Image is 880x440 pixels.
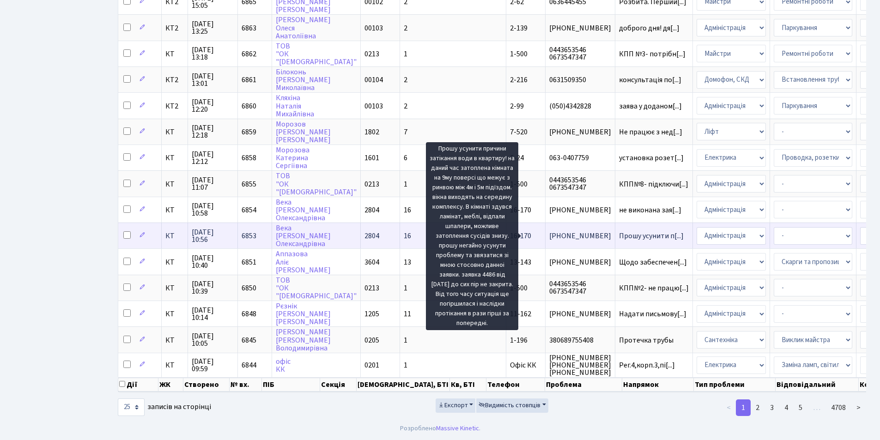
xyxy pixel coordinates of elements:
[549,280,611,295] span: 0443653546 0673547347
[619,205,681,215] span: не виконана зая[...]
[450,378,486,392] th: Кв, БТІ
[476,398,548,413] button: Видимість стовпців
[622,378,694,392] th: Напрямок
[549,76,611,84] span: 0631509350
[404,231,411,241] span: 16
[364,179,379,189] span: 0213
[276,301,331,327] a: Рєзнік[PERSON_NAME][PERSON_NAME]
[549,310,611,318] span: [PHONE_NUMBER]
[230,378,262,392] th: № вх.
[262,378,321,392] th: ПІБ
[276,67,331,93] a: Білоконь[PERSON_NAME]Миколаївна
[404,257,411,267] span: 13
[436,423,479,433] a: Massive Kinetic
[165,259,184,266] span: КТ
[192,254,234,269] span: [DATE] 10:40
[165,362,184,369] span: КТ
[183,378,230,392] th: Створено
[510,101,524,111] span: 2-99
[118,398,211,416] label: записів на сторінці
[276,171,357,197] a: ТОВ"ОК"[DEMOGRAPHIC_DATA]"
[357,378,450,392] th: [DEMOGRAPHIC_DATA], БТІ
[400,423,480,434] div: Розроблено .
[242,309,256,319] span: 6848
[549,354,611,376] span: [PHONE_NUMBER] [PHONE_NUMBER] [PHONE_NUMBER]
[276,41,357,67] a: ТОВ"ОК"[DEMOGRAPHIC_DATA]"
[192,98,234,113] span: [DATE] 12:20
[404,23,407,33] span: 2
[619,127,682,137] span: Не працює з нед[...]
[165,181,184,188] span: КТ
[619,360,675,370] span: Рег.4,корп.3,пі[...]
[486,378,545,392] th: Телефон
[165,102,184,110] span: КТ2
[192,307,234,321] span: [DATE] 10:14
[165,310,184,318] span: КТ
[825,399,851,416] a: 4708
[276,223,331,249] a: Века[PERSON_NAME]Олександрівна
[619,283,689,293] span: КПП№2- не працю[...]
[426,142,518,330] div: Прошу усунити причини затікання води в квартиру! на даний час затоплена кімната на 9му поверсі що...
[192,20,234,35] span: [DATE] 13:25
[320,378,357,392] th: Секція
[364,101,383,111] span: 00103
[510,49,528,59] span: 1-500
[192,229,234,243] span: [DATE] 10:56
[619,49,686,59] span: КПП №3- потрібн[...]
[479,401,540,410] span: Видимість стовпців
[510,360,536,370] span: Офіс КК
[549,128,611,136] span: [PHONE_NUMBER]
[192,332,234,347] span: [DATE] 10:05
[276,197,331,223] a: Века[PERSON_NAME]Олександрівна
[779,399,794,416] a: 4
[436,398,476,413] button: Експорт
[165,128,184,136] span: КТ
[619,257,687,267] span: Щодо забеспечен[...]
[165,76,184,84] span: КТ2
[619,337,689,344] span: Протечка трубы
[549,102,611,110] span: (050)4342828
[118,378,158,392] th: Дії
[549,176,611,191] span: 0443653546 0673547347
[619,101,682,111] span: заява у доданом[...]
[165,206,184,214] span: КТ
[192,151,234,165] span: [DATE] 12:12
[242,257,256,267] span: 6851
[404,205,411,215] span: 16
[242,75,256,85] span: 6861
[404,75,407,85] span: 2
[510,75,528,85] span: 2-216
[750,399,765,416] a: 2
[404,127,407,137] span: 7
[619,179,688,189] span: КПП№8- підключи[...]
[404,360,407,370] span: 1
[364,205,379,215] span: 2804
[736,399,751,416] a: 1
[192,46,234,61] span: [DATE] 13:18
[851,399,866,416] a: >
[364,49,379,59] span: 0213
[793,399,808,416] a: 5
[549,24,611,32] span: [PHONE_NUMBER]
[242,179,256,189] span: 6855
[776,378,859,392] th: Відповідальний
[118,398,145,416] select: записів на сторінці
[510,23,528,33] span: 2-139
[549,232,611,240] span: [PHONE_NUMBER]
[242,231,256,241] span: 6853
[619,23,680,33] span: доброго дня! дя[...]
[619,231,684,241] span: Прошу усунити п[...]
[404,283,407,293] span: 1
[694,378,776,392] th: Тип проблеми
[242,101,256,111] span: 6860
[404,153,407,163] span: 6
[165,24,184,32] span: КТ2
[242,127,256,137] span: 6859
[404,335,407,345] span: 1
[242,335,256,345] span: 6845
[192,202,234,217] span: [DATE] 10:58
[192,176,234,191] span: [DATE] 11:07
[165,154,184,162] span: КТ
[404,49,407,59] span: 1
[765,399,779,416] a: 3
